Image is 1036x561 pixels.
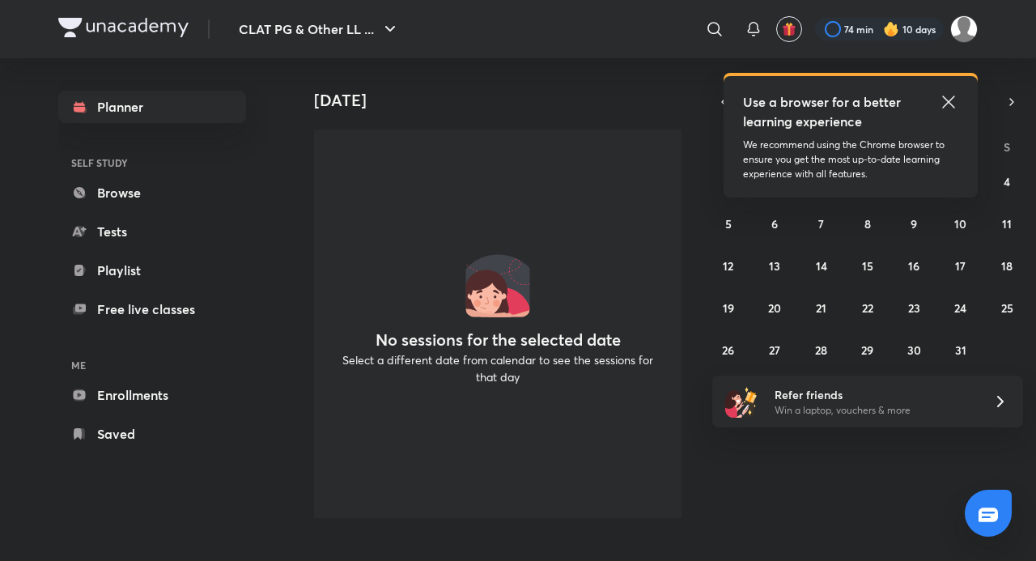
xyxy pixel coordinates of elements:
abbr: October 29, 2025 [861,342,873,358]
button: October 6, 2025 [762,210,788,236]
abbr: October 24, 2025 [954,300,966,316]
abbr: October 31, 2025 [955,342,966,358]
abbr: October 12, 2025 [723,258,733,274]
h6: Refer friends [775,386,974,403]
h4: [DATE] [314,91,694,110]
abbr: October 26, 2025 [722,342,734,358]
button: October 15, 2025 [855,253,881,278]
p: Select a different date from calendar to see the sessions for that day [333,351,662,385]
abbr: October 23, 2025 [908,300,920,316]
button: October 12, 2025 [715,253,741,278]
button: October 23, 2025 [901,295,927,321]
abbr: October 10, 2025 [954,216,966,232]
button: October 17, 2025 [948,253,974,278]
button: October 18, 2025 [994,253,1020,278]
h4: No sessions for the selected date [376,330,621,350]
button: October 30, 2025 [901,337,927,363]
button: October 19, 2025 [715,295,741,321]
h6: SELF STUDY [58,149,246,176]
button: October 7, 2025 [809,210,834,236]
button: October 20, 2025 [762,295,788,321]
button: October 16, 2025 [901,253,927,278]
abbr: October 30, 2025 [907,342,921,358]
abbr: October 28, 2025 [815,342,827,358]
h5: Use a browser for a better learning experience [743,92,904,131]
button: October 28, 2025 [809,337,834,363]
button: October 5, 2025 [715,210,741,236]
abbr: October 20, 2025 [768,300,781,316]
abbr: October 6, 2025 [771,216,778,232]
p: Win a laptop, vouchers & more [775,403,974,418]
a: Saved [58,418,246,450]
img: Adithyan [950,15,978,43]
abbr: October 7, 2025 [818,216,824,232]
abbr: October 15, 2025 [862,258,873,274]
abbr: October 22, 2025 [862,300,873,316]
abbr: October 19, 2025 [723,300,734,316]
button: October 31, 2025 [948,337,974,363]
img: streak [883,21,899,37]
button: CLAT PG & Other LL ... [229,13,410,45]
abbr: October 5, 2025 [725,216,732,232]
abbr: October 21, 2025 [816,300,826,316]
button: October 27, 2025 [762,337,788,363]
button: October 4, 2025 [994,168,1020,194]
a: Browse [58,176,246,209]
button: October 10, 2025 [948,210,974,236]
img: referral [725,385,758,418]
img: No events [465,253,530,317]
abbr: October 27, 2025 [769,342,780,358]
a: Free live classes [58,293,246,325]
button: October 25, 2025 [994,295,1020,321]
abbr: October 14, 2025 [816,258,827,274]
abbr: October 11, 2025 [1002,216,1012,232]
abbr: October 4, 2025 [1004,174,1010,189]
button: October 24, 2025 [948,295,974,321]
abbr: October 25, 2025 [1001,300,1013,316]
button: October 11, 2025 [994,210,1020,236]
abbr: October 18, 2025 [1001,258,1013,274]
abbr: Saturday [1004,139,1010,155]
button: October 22, 2025 [855,295,881,321]
h6: ME [58,351,246,379]
a: Tests [58,215,246,248]
img: Company Logo [58,18,189,37]
abbr: October 16, 2025 [908,258,919,274]
abbr: October 13, 2025 [769,258,780,274]
button: October 29, 2025 [855,337,881,363]
button: October 8, 2025 [855,210,881,236]
button: October 13, 2025 [762,253,788,278]
button: October 26, 2025 [715,337,741,363]
a: Playlist [58,254,246,287]
abbr: October 8, 2025 [864,216,871,232]
img: avatar [782,22,796,36]
p: We recommend using the Chrome browser to ensure you get the most up-to-date learning experience w... [743,138,958,181]
button: October 21, 2025 [809,295,834,321]
abbr: October 9, 2025 [911,216,917,232]
a: Company Logo [58,18,189,41]
abbr: October 17, 2025 [955,258,966,274]
button: avatar [776,16,802,42]
button: October 14, 2025 [809,253,834,278]
a: Enrollments [58,379,246,411]
a: Planner [58,91,246,123]
button: October 9, 2025 [901,210,927,236]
